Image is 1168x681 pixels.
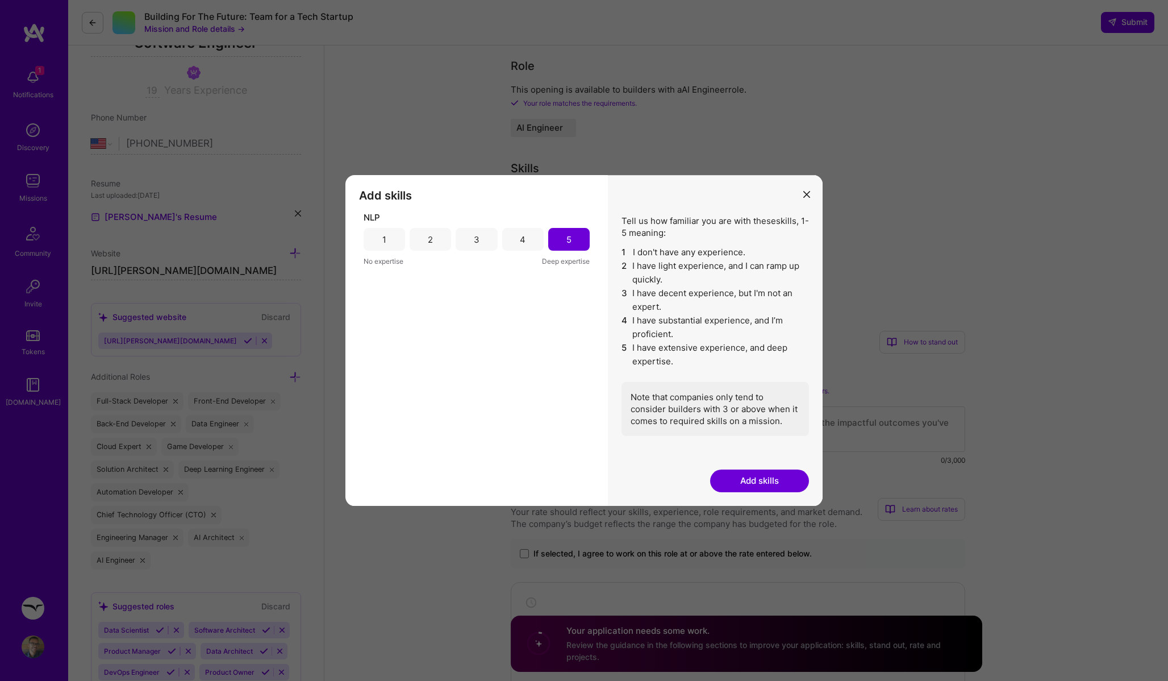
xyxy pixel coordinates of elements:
[710,470,809,492] button: Add skills
[359,189,594,202] h3: Add skills
[621,286,809,314] li: I have decent experience, but I'm not an expert.
[621,259,809,286] li: I have light experience, and I can ramp up quickly.
[566,234,572,246] div: 5
[803,191,810,198] i: icon Close
[364,211,380,223] span: NLP
[621,286,628,314] span: 3
[621,259,628,286] span: 2
[621,314,628,341] span: 4
[364,255,403,267] span: No expertise
[621,246,628,259] span: 1
[520,234,525,246] div: 4
[621,341,628,368] span: 5
[621,246,809,259] li: I don't have any experience.
[428,234,433,246] div: 2
[345,175,823,506] div: modal
[621,341,809,368] li: I have extensive experience, and deep expertise.
[382,234,386,246] div: 1
[621,215,809,436] div: Tell us how familiar you are with these skills , 1-5 meaning:
[542,255,590,267] span: Deep expertise
[621,382,809,436] div: Note that companies only tend to consider builders with 3 or above when it comes to required skil...
[621,314,809,341] li: I have substantial experience, and I’m proficient.
[474,234,479,246] div: 3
